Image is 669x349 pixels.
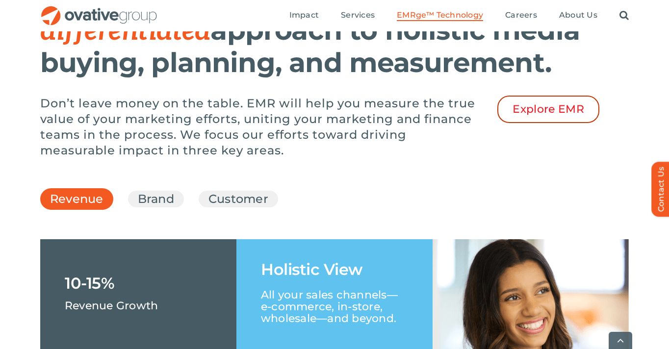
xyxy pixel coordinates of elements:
a: Search [619,10,629,21]
h1: Holistic View [261,262,362,277]
a: About Us [559,10,597,21]
h1: 10-15% [65,275,114,291]
a: Customer [208,191,268,207]
span: Services [341,10,375,20]
span: EMRge™ Technology [397,10,483,20]
span: Explore EMR [513,103,584,116]
span: About Us [559,10,597,20]
p: All your sales channels—e-commerce, in-store, wholesale—and beyond. [261,277,408,324]
a: OG_Full_horizontal_RGB [40,5,158,14]
a: Revenue [50,191,103,212]
p: Don’t leave money on the table. EMR will help you measure the true value of your marketing effort... [40,96,482,158]
p: Revenue Growth [65,291,158,311]
a: Careers [505,10,537,21]
a: Services [341,10,375,21]
a: Explore EMR [497,96,599,123]
a: EMRge™ Technology [397,10,483,21]
ul: Post Filters [40,186,629,212]
a: Impact [289,10,319,21]
a: Brand [138,191,174,207]
span: Careers [505,10,537,20]
span: Impact [289,10,319,20]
